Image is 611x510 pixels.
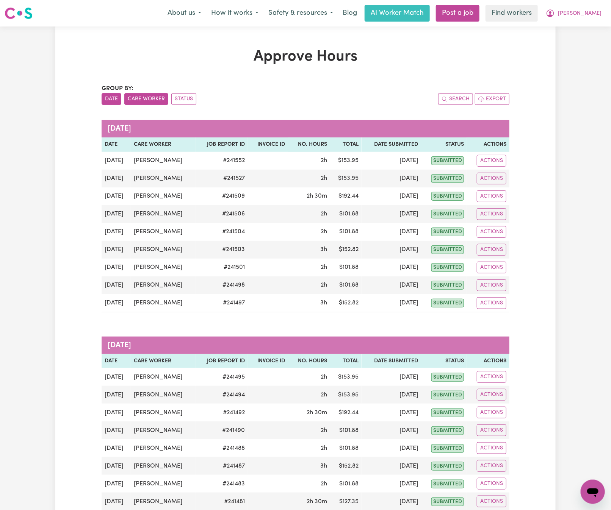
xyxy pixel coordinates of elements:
td: # 241488 [196,439,248,457]
td: $ 101.88 [330,259,362,276]
td: $ 152.82 [330,294,362,312]
span: submitted [431,426,464,435]
td: # 241506 [196,205,248,223]
button: Actions [477,407,506,418]
span: submitted [431,498,464,506]
th: No. Hours [288,137,330,152]
h1: Approve Hours [102,48,509,66]
a: Post a job [436,5,479,22]
th: Date Submitted [362,137,421,152]
td: [DATE] [102,421,131,439]
td: $ 153.95 [330,170,362,187]
span: 2 hours [321,282,327,288]
button: Actions [477,424,506,436]
span: 2 hours [321,229,327,235]
td: [DATE] [362,170,421,187]
a: Blog [338,5,362,22]
th: Status [421,354,467,368]
td: [PERSON_NAME] [131,475,196,493]
td: [DATE] [102,386,131,404]
td: [PERSON_NAME] [131,152,196,170]
td: $ 152.82 [330,241,362,259]
td: [DATE] [102,276,131,294]
span: 2 hours [321,445,327,451]
span: submitted [431,245,464,254]
td: [DATE] [102,294,131,312]
td: # 241497 [196,294,248,312]
th: Job Report ID [196,354,248,368]
span: submitted [431,299,464,307]
td: [DATE] [102,205,131,223]
iframe: Button to launch messaging window [581,480,605,504]
span: submitted [431,462,464,471]
span: 3 hours [320,300,327,306]
button: Actions [477,244,506,256]
button: Actions [477,460,506,472]
td: [DATE] [362,439,421,457]
td: $ 153.95 [330,152,362,170]
a: Careseekers logo [5,5,33,22]
td: [DATE] [362,421,421,439]
button: sort invoices by paid status [171,93,196,105]
span: submitted [431,444,464,453]
td: [DATE] [102,439,131,457]
button: Actions [477,262,506,273]
span: submitted [431,409,464,417]
span: 3 hours [320,246,327,253]
th: No. Hours [288,354,330,368]
td: [PERSON_NAME] [131,386,196,404]
td: # 241490 [196,421,248,439]
caption: [DATE] [102,337,509,354]
td: [PERSON_NAME] [131,170,196,187]
td: $ 153.95 [330,368,362,386]
td: $ 101.88 [330,475,362,493]
td: [DATE] [362,241,421,259]
button: Actions [477,155,506,167]
td: [PERSON_NAME] [131,368,196,386]
caption: [DATE] [102,120,509,137]
td: [PERSON_NAME] [131,223,196,241]
th: Care worker [131,354,196,368]
span: Group by: [102,86,133,92]
span: 2 hours [321,211,327,217]
button: Actions [477,297,506,309]
td: [DATE] [362,259,421,276]
th: Date [102,354,131,368]
button: Actions [477,389,506,401]
span: [PERSON_NAME] [558,9,602,18]
td: [DATE] [102,475,131,493]
button: Search [438,93,473,105]
th: Date Submitted [362,354,421,368]
span: 2 hours 30 minutes [307,410,327,416]
button: Actions [477,173,506,184]
td: [DATE] [362,404,421,421]
td: [PERSON_NAME] [131,294,196,312]
button: Safety & resources [263,5,338,21]
td: [PERSON_NAME] [131,187,196,205]
td: [DATE] [362,475,421,493]
a: Find workers [486,5,538,22]
td: $ 192.44 [330,404,362,421]
span: 2 hours [321,427,327,434]
td: # 241509 [196,187,248,205]
td: $ 101.88 [330,439,362,457]
td: [PERSON_NAME] [131,259,196,276]
td: # 241495 [196,368,248,386]
span: submitted [431,480,464,488]
span: 2 hours [321,264,327,270]
span: submitted [431,263,464,272]
td: [PERSON_NAME] [131,241,196,259]
span: submitted [431,373,464,382]
span: 2 hours [321,481,327,487]
td: # 241552 [196,152,248,170]
th: Total [330,354,362,368]
td: $ 152.82 [330,457,362,475]
span: 2 hours [321,392,327,398]
td: [DATE] [362,223,421,241]
td: # 241501 [196,259,248,276]
button: Actions [477,190,506,202]
td: [DATE] [102,170,131,187]
td: [DATE] [362,386,421,404]
span: 2 hours 30 minutes [307,193,327,199]
th: Job Report ID [196,137,248,152]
